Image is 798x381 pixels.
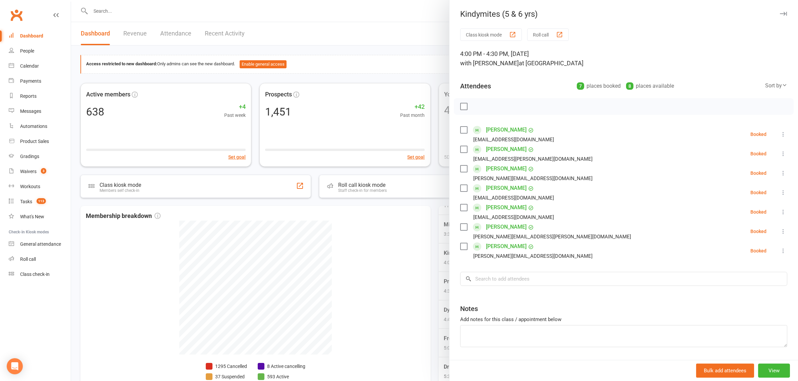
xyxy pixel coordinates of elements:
div: Booked [750,151,766,156]
div: Dashboard [20,33,43,39]
div: Class check-in [20,272,50,277]
div: Booked [750,190,766,195]
div: Add notes for this class / appointment below [460,315,787,323]
div: Gradings [20,154,39,159]
a: [PERSON_NAME] [486,144,527,155]
div: [PERSON_NAME][EMAIL_ADDRESS][DOMAIN_NAME] [473,174,593,183]
a: Messages [9,104,71,119]
div: places booked [577,81,621,91]
a: [PERSON_NAME] [486,202,527,213]
div: What's New [20,214,44,219]
a: What's New [9,209,71,224]
div: Booked [750,229,766,234]
div: Product Sales [20,139,49,144]
a: Calendar [9,59,71,74]
div: Booked [750,132,766,137]
a: Class kiosk mode [9,267,71,282]
a: Payments [9,74,71,89]
div: 7 [577,82,584,90]
a: Automations [9,119,71,134]
a: Product Sales [9,134,71,149]
a: People [9,44,71,59]
div: Waivers [20,169,37,174]
div: Open Intercom Messenger [7,358,23,374]
span: at [GEOGRAPHIC_DATA] [519,60,584,67]
a: Reports [9,89,71,104]
div: General attendance [20,241,61,247]
div: Automations [20,124,47,129]
button: View [758,364,790,378]
span: 3 [41,168,46,174]
a: [PERSON_NAME] [486,163,527,174]
div: [EMAIL_ADDRESS][PERSON_NAME][DOMAIN_NAME] [473,155,593,163]
a: Clubworx [8,7,25,23]
a: Workouts [9,179,71,194]
div: Notes [460,304,478,313]
div: Payments [20,78,41,84]
div: Attendees [460,81,491,91]
a: Waivers 3 [9,164,71,179]
a: Tasks 113 [9,194,71,209]
div: Messages [20,108,41,114]
div: [PERSON_NAME][EMAIL_ADDRESS][PERSON_NAME][DOMAIN_NAME] [473,232,631,241]
div: Reports [20,93,37,99]
button: Bulk add attendees [696,364,754,378]
a: Gradings [9,149,71,164]
span: with [PERSON_NAME] [460,60,519,67]
button: Class kiosk mode [460,28,522,41]
div: [EMAIL_ADDRESS][DOMAIN_NAME] [473,213,554,222]
div: Booked [750,171,766,175]
a: [PERSON_NAME] [486,183,527,194]
div: [EMAIL_ADDRESS][DOMAIN_NAME] [473,194,554,202]
div: People [20,48,34,54]
a: General attendance kiosk mode [9,237,71,252]
div: 4:00 PM - 4:30 PM, [DATE] [460,49,787,68]
div: Roll call [20,256,36,262]
a: [PERSON_NAME] [486,241,527,252]
div: [EMAIL_ADDRESS][DOMAIN_NAME] [473,135,554,144]
div: Workouts [20,184,40,189]
div: Booked [750,210,766,214]
button: Roll call [527,28,569,41]
span: 113 [37,198,46,204]
div: places available [626,81,674,91]
a: Dashboard [9,28,71,44]
div: Kindymites (5 & 6 yrs) [449,9,798,19]
div: Booked [750,248,766,253]
input: Search to add attendees [460,272,787,286]
div: [PERSON_NAME][EMAIL_ADDRESS][DOMAIN_NAME] [473,252,593,260]
div: Sort by [765,81,787,90]
a: [PERSON_NAME] [486,125,527,135]
div: 8 [626,82,633,90]
div: Tasks [20,199,32,204]
a: [PERSON_NAME] [486,222,527,232]
a: Roll call [9,252,71,267]
div: Calendar [20,63,39,69]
